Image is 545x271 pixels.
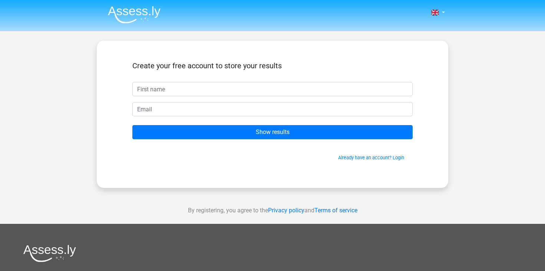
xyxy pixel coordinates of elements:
[268,207,304,214] a: Privacy policy
[338,155,404,160] a: Already have an account? Login
[23,245,76,262] img: Assessly logo
[132,82,413,96] input: First name
[314,207,357,214] a: Terms of service
[108,6,161,23] img: Assessly
[132,102,413,116] input: Email
[132,125,413,139] input: Show results
[132,61,413,70] h5: Create your free account to store your results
